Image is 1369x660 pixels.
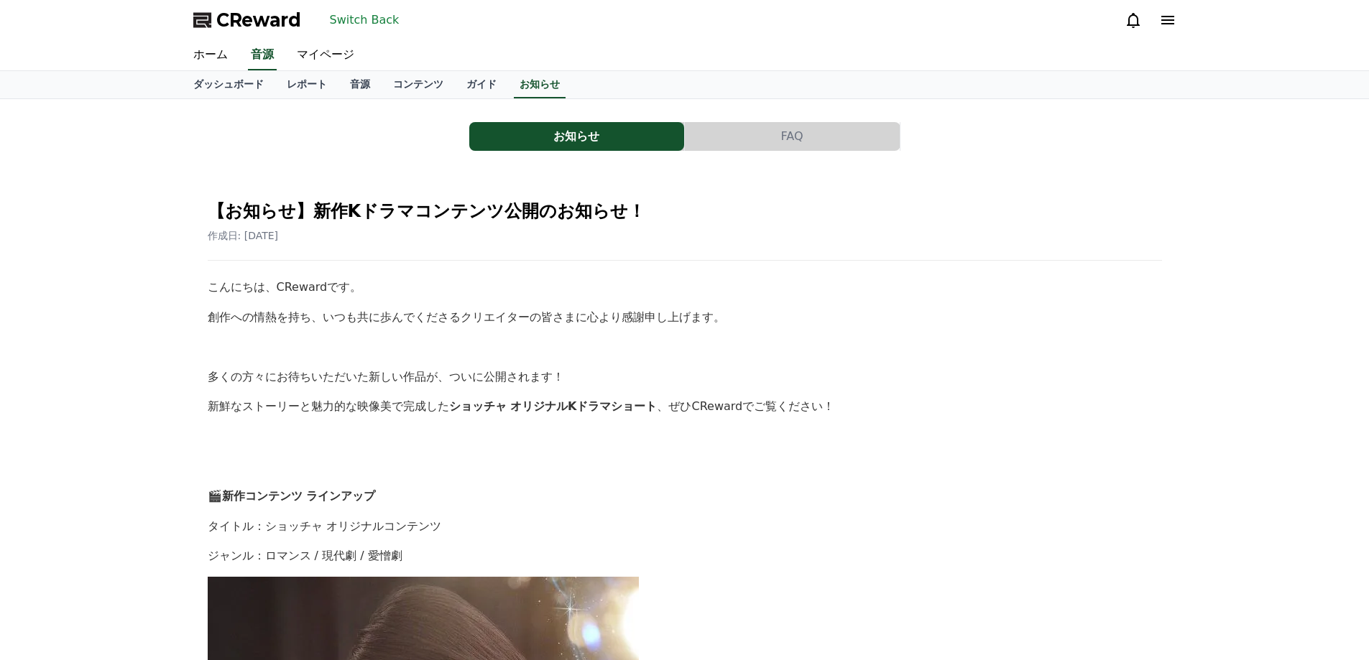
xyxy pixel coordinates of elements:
a: ガイド [455,71,508,98]
a: ホーム [182,40,239,70]
a: ダッシュボード [182,71,275,98]
p: タイトル：ショッチャ オリジナルコンテンツ [208,517,1162,536]
p: 🎬 [208,487,1162,506]
a: 音源 [248,40,277,70]
a: マイページ [285,40,366,70]
a: CReward [193,9,301,32]
a: お知らせ [469,122,685,151]
p: 創作への情熱を持ち、いつも共に歩んでくださるクリエイターの皆さまに心より感謝申し上げます。 [208,308,1162,327]
p: ジャンル：ロマンス / 現代劇 / 愛憎劇 [208,547,1162,565]
button: Switch Back [324,9,405,32]
h2: 【お知らせ】新作Kドラマコンテンツ公開のお知らせ！ [208,200,1162,223]
strong: 新作コンテンツ ラインアップ [222,489,376,503]
button: お知らせ [469,122,684,151]
p: 多くの方々にお待ちいただいた新しい作品が、ついに公開されます！ [208,368,1162,386]
strong: ショッチャ オリジナルKドラマショート [449,399,658,413]
p: こんにちは、CRewardです。 [208,278,1162,297]
a: お知らせ [514,71,566,98]
a: レポート [275,71,338,98]
span: CReward [216,9,301,32]
a: コンテンツ [382,71,455,98]
p: 新鮮なストーリーと魅力的な映像美で完成した 、ぜひCRewardでご覧ください！ [208,397,1162,416]
a: 音源 [338,71,382,98]
span: 作成日: [DATE] [208,230,279,241]
button: FAQ [685,122,900,151]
